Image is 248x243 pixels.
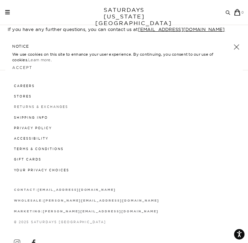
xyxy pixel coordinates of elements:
[43,209,159,213] a: [PERSON_NAME][EMAIL_ADDRESS][DOMAIN_NAME]
[14,219,234,225] p: © 2025 Saturdays [GEOGRAPHIC_DATA]
[43,198,159,202] a: [PERSON_NAME][EMAIL_ADDRESS][DOMAIN_NAME]
[38,188,116,191] strong: [EMAIL_ADDRESS][DOMAIN_NAME]
[138,26,225,32] a: [EMAIL_ADDRESS][DOMAIN_NAME]
[95,7,153,26] a: SATURDAYS[US_STATE][GEOGRAPHIC_DATA]
[12,44,236,49] h5: NOTICE
[14,116,48,119] a: Shipping Info
[12,65,32,70] a: Accept
[241,10,245,14] small: 0
[14,84,35,88] a: Careers
[14,136,48,140] a: Accessibility
[234,9,245,16] a: 0
[14,157,41,161] a: Gift Cards
[14,94,32,98] a: Stores
[14,188,38,191] strong: contact:
[14,168,69,172] a: Your privacy choices
[14,210,43,213] strong: marketing:
[14,199,43,202] strong: wholesale:
[14,126,52,130] a: Privacy Policy
[14,105,68,109] a: Returns & Exchanges
[8,26,241,33] p: If you have any further questions, you can contact us at
[28,57,51,62] a: Learn more
[12,52,236,63] p: We use cookies on this site to enhance your user experience. By continuing, you consent to our us...
[43,210,159,213] strong: [PERSON_NAME][EMAIL_ADDRESS][DOMAIN_NAME]
[38,188,116,191] a: [EMAIL_ADDRESS][DOMAIN_NAME]
[14,147,64,151] a: Terms & Conditions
